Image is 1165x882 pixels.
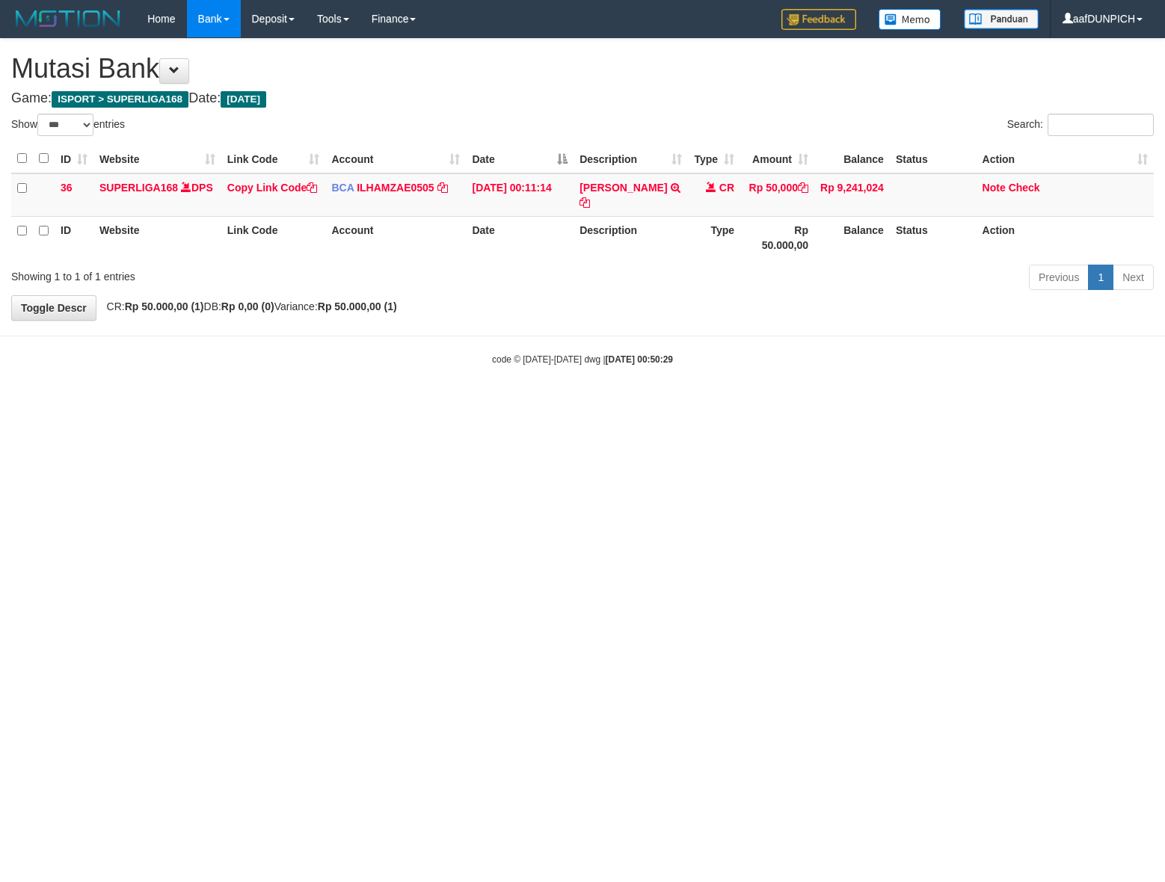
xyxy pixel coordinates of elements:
[325,144,466,173] th: Account: activate to sort column ascending
[11,91,1154,106] h4: Game: Date:
[606,354,673,365] strong: [DATE] 00:50:29
[11,54,1154,84] h1: Mutasi Bank
[11,263,474,284] div: Showing 1 to 1 of 1 entries
[99,182,178,194] a: SUPERLIGA168
[688,144,740,173] th: Type: activate to sort column ascending
[11,114,125,136] label: Show entries
[11,295,96,321] a: Toggle Descr
[93,144,221,173] th: Website: activate to sort column ascending
[437,182,448,194] a: Copy ILHAMZAE0505 to clipboard
[1048,114,1154,136] input: Search:
[55,216,93,259] th: ID
[798,182,808,194] a: Copy Rp 50,000 to clipboard
[227,182,318,194] a: Copy Link Code
[55,144,93,173] th: ID: activate to sort column ascending
[1007,114,1154,136] label: Search:
[740,173,814,217] td: Rp 50,000
[781,9,856,30] img: Feedback.jpg
[890,144,977,173] th: Status
[688,216,740,259] th: Type
[93,173,221,217] td: DPS
[221,91,266,108] span: [DATE]
[221,216,326,259] th: Link Code
[11,7,125,30] img: MOTION_logo.png
[814,216,890,259] th: Balance
[580,197,590,209] a: Copy SISILIA ARISTA to clipboard
[1113,265,1154,290] a: Next
[983,182,1006,194] a: Note
[52,91,188,108] span: ISPORT > SUPERLIGA168
[964,9,1039,29] img: panduan.png
[719,182,734,194] span: CR
[221,300,274,312] strong: Rp 0,00 (0)
[466,144,574,173] th: Date: activate to sort column descending
[890,216,977,259] th: Status
[574,216,688,259] th: Description
[977,216,1154,259] th: Action
[1088,265,1113,290] a: 1
[1009,182,1040,194] a: Check
[125,300,204,312] strong: Rp 50.000,00 (1)
[492,354,673,365] small: code © [DATE]-[DATE] dwg |
[814,173,890,217] td: Rp 9,241,024
[814,144,890,173] th: Balance
[325,216,466,259] th: Account
[318,300,397,312] strong: Rp 50.000,00 (1)
[574,144,688,173] th: Description: activate to sort column ascending
[357,182,434,194] a: ILHAMZAE0505
[740,216,814,259] th: Rp 50.000,00
[61,182,73,194] span: 36
[466,173,574,217] td: [DATE] 00:11:14
[221,144,326,173] th: Link Code: activate to sort column ascending
[466,216,574,259] th: Date
[331,182,354,194] span: BCA
[580,182,667,194] a: [PERSON_NAME]
[99,300,397,312] span: CR: DB: Variance:
[740,144,814,173] th: Amount: activate to sort column ascending
[879,9,941,30] img: Button%20Memo.svg
[37,114,93,136] select: Showentries
[93,216,221,259] th: Website
[1029,265,1089,290] a: Previous
[977,144,1154,173] th: Action: activate to sort column ascending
